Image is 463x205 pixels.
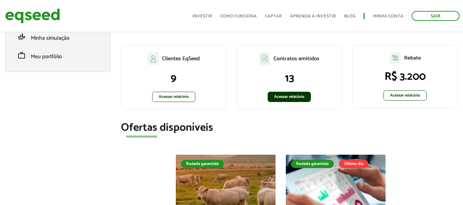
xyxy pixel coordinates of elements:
[129,72,219,85] p: 9
[404,55,421,61] p: Rebate
[412,11,460,21] a: Sair
[273,55,319,62] p: Contratos emitidos
[383,90,427,101] a: Acessar relatório
[14,33,102,41] a: finance_modeMinha simulação
[9,46,107,65] li: Meu portfólio
[344,14,355,18] a: Blog
[5,7,60,25] img: EqSeed
[373,14,403,18] a: Minha conta
[220,14,257,18] a: Como funciona
[360,70,450,83] p: R$ 3.200
[14,51,102,60] a: workMeu portfólio
[31,52,62,61] span: Meu portfólio
[181,160,224,168] div: Rodada garantida
[290,14,336,18] a: Aprenda a investir
[121,122,458,134] h2: Ofertas disponíveis
[192,14,212,18] a: Investir
[265,14,282,18] a: Captar
[9,28,107,46] li: Minha simulação
[268,92,311,102] a: Acessar relatório
[390,52,401,63] img: agent-relatorio.svg
[148,52,159,65] img: agent-clientes.svg
[17,33,26,41] span: finance_mode
[152,92,195,102] a: Acessar relatório
[31,34,70,43] span: Minha simulação
[339,160,368,168] div: Último dia
[259,52,270,65] img: agent-contratos.svg
[17,51,26,60] span: work
[162,55,200,62] p: Clientes EqSeed
[291,160,334,168] div: Rodada garantida
[244,72,335,85] p: 13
